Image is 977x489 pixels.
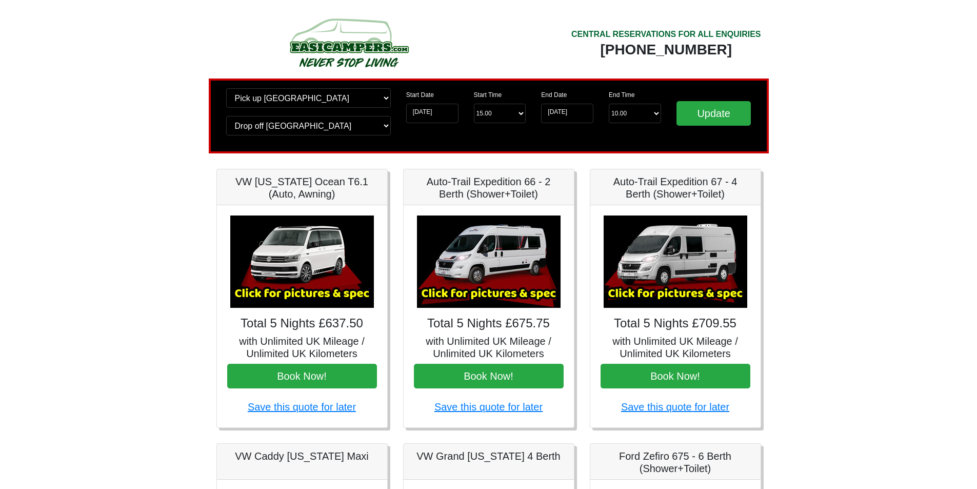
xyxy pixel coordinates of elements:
[227,450,377,462] h5: VW Caddy [US_STATE] Maxi
[604,216,747,308] img: Auto-Trail Expedition 67 - 4 Berth (Shower+Toilet)
[601,335,750,360] h5: with Unlimited UK Mileage / Unlimited UK Kilometers
[227,335,377,360] h5: with Unlimited UK Mileage / Unlimited UK Kilometers
[414,364,564,388] button: Book Now!
[417,216,561,308] img: Auto-Trail Expedition 66 - 2 Berth (Shower+Toilet)
[227,175,377,200] h5: VW [US_STATE] Ocean T6.1 (Auto, Awning)
[676,101,751,126] input: Update
[414,335,564,360] h5: with Unlimited UK Mileage / Unlimited UK Kilometers
[601,316,750,331] h4: Total 5 Nights £709.55
[601,364,750,388] button: Book Now!
[571,41,761,59] div: [PHONE_NUMBER]
[227,364,377,388] button: Book Now!
[227,316,377,331] h4: Total 5 Nights £637.50
[474,90,502,100] label: Start Time
[434,401,543,413] a: Save this quote for later
[601,450,750,475] h5: Ford Zefiro 675 - 6 Berth (Shower+Toilet)
[251,14,446,71] img: campers-checkout-logo.png
[601,175,750,200] h5: Auto-Trail Expedition 67 - 4 Berth (Shower+Toilet)
[609,90,635,100] label: End Time
[414,175,564,200] h5: Auto-Trail Expedition 66 - 2 Berth (Shower+Toilet)
[621,401,729,413] a: Save this quote for later
[571,28,761,41] div: CENTRAL RESERVATIONS FOR ALL ENQUIRIES
[541,104,593,123] input: Return Date
[230,216,374,308] img: VW California Ocean T6.1 (Auto, Awning)
[414,316,564,331] h4: Total 5 Nights £675.75
[541,90,567,100] label: End Date
[414,450,564,462] h5: VW Grand [US_STATE] 4 Berth
[406,90,434,100] label: Start Date
[248,401,356,413] a: Save this quote for later
[406,104,458,123] input: Start Date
